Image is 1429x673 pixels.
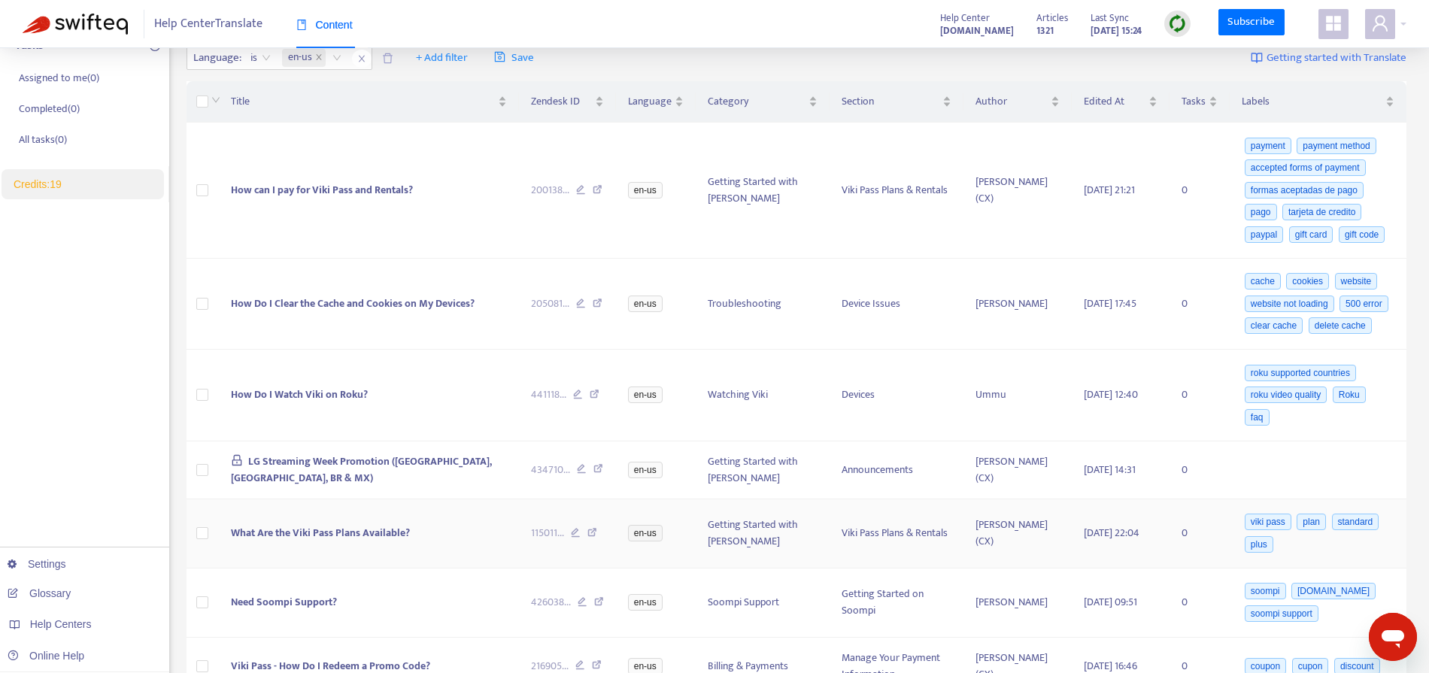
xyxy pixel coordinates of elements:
[1267,50,1406,67] span: Getting started with Translate
[696,568,830,638] td: Soompi Support
[1245,182,1364,199] span: formas aceptadas de pago
[296,20,307,30] span: book
[1339,226,1385,243] span: gift code
[282,49,326,67] span: en-us
[1091,10,1129,26] span: Last Sync
[1245,583,1286,599] span: soompi
[963,568,1071,638] td: [PERSON_NAME]
[8,558,66,570] a: Settings
[1245,387,1327,403] span: roku video quality
[1297,138,1376,154] span: payment method
[231,295,475,312] span: How Do I Clear the Cache and Cookies on My Devices?
[963,350,1071,441] td: Ummu
[616,81,696,123] th: Language
[1084,386,1138,403] span: [DATE] 12:40
[628,525,663,541] span: en-us
[531,462,570,478] span: 434710 ...
[696,123,830,259] td: Getting Started with [PERSON_NAME]
[1170,568,1230,638] td: 0
[1245,138,1291,154] span: payment
[1170,350,1230,441] td: 0
[1036,23,1054,39] strong: 1321
[23,14,128,35] img: Swifteq
[30,618,92,630] span: Help Centers
[19,101,80,117] p: Completed ( 0 )
[1335,273,1378,290] span: website
[1245,204,1277,220] span: pago
[940,22,1014,39] a: [DOMAIN_NAME]
[231,453,493,487] span: LG Streaming Week Promotion ([GEOGRAPHIC_DATA], [GEOGRAPHIC_DATA], BR & MX)
[940,23,1014,39] strong: [DOMAIN_NAME]
[830,350,963,441] td: Devices
[842,93,939,110] span: Section
[1245,605,1318,622] span: soompi support
[296,19,353,31] span: Content
[1245,536,1273,553] span: plus
[940,10,990,26] span: Help Center
[696,350,830,441] td: Watching Viki
[696,499,830,568] td: Getting Started with [PERSON_NAME]
[1170,123,1230,259] td: 0
[628,387,663,403] span: en-us
[1369,613,1417,661] iframe: Button to launch messaging window
[1170,259,1230,350] td: 0
[382,53,393,64] span: delete
[494,51,505,62] span: save
[628,93,672,110] span: Language
[830,499,963,568] td: Viki Pass Plans & Rentals
[696,81,830,123] th: Category
[1332,514,1379,530] span: standard
[963,499,1071,568] td: [PERSON_NAME] (CX)
[187,47,244,69] span: Language :
[231,593,337,611] span: Need Soompi Support?
[830,123,963,259] td: Viki Pass Plans & Rentals
[830,259,963,350] td: Device Issues
[1339,296,1388,312] span: 500 error
[231,181,413,199] span: How can I pay for Viki Pass and Rentals?
[531,387,566,403] span: 441118 ...
[1084,461,1136,478] span: [DATE] 14:31
[1297,514,1326,530] span: plan
[1309,317,1372,334] span: delete cache
[1245,159,1366,176] span: accepted forms of payment
[1291,583,1376,599] span: [DOMAIN_NAME]
[416,49,468,67] span: + Add filter
[1371,14,1389,32] span: user
[963,259,1071,350] td: [PERSON_NAME]
[1036,10,1068,26] span: Articles
[963,81,1071,123] th: Author
[1333,387,1366,403] span: Roku
[8,650,84,662] a: Online Help
[15,37,44,55] p: Tasks
[1289,226,1333,243] span: gift card
[1168,14,1187,33] img: sync.dc5367851b00ba804db3.png
[483,46,545,70] button: saveSave
[231,93,496,110] span: Title
[1245,296,1334,312] span: website not loading
[1170,499,1230,568] td: 0
[1084,524,1139,541] span: [DATE] 22:04
[531,296,569,312] span: 205081 ...
[531,525,564,541] span: 115011 ...
[830,441,963,499] td: Announcements
[219,81,520,123] th: Title
[1170,81,1230,123] th: Tasks
[231,386,368,403] span: How Do I Watch Viki on Roku?
[1286,273,1329,290] span: cookies
[1084,181,1135,199] span: [DATE] 21:21
[154,10,262,38] span: Help Center Translate
[1182,93,1206,110] span: Tasks
[1245,273,1281,290] span: cache
[1251,52,1263,64] img: image-link
[1218,9,1285,36] a: Subscribe
[494,49,534,67] span: Save
[231,454,243,466] span: lock
[1245,409,1270,426] span: faq
[211,95,220,105] span: down
[830,81,963,123] th: Section
[963,441,1071,499] td: [PERSON_NAME] (CX)
[696,259,830,350] td: Troubleshooting
[8,587,71,599] a: Glossary
[1170,441,1230,499] td: 0
[1084,593,1137,611] span: [DATE] 09:51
